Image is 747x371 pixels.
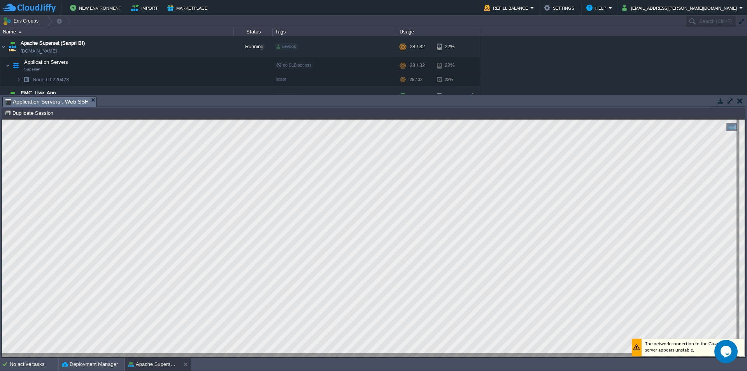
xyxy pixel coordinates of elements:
[630,220,742,237] div: The network connection to the Guacamole server appears unstable.
[21,89,56,97] a: EMC_Live_App
[21,47,57,55] a: [DOMAIN_NAME]
[18,31,22,33] img: AMDAwAAAACH5BAEAAAAALAAAAAABAAEAAAICRAEAOw==
[5,109,56,116] button: Duplicate Session
[3,16,41,26] button: Env Groups
[5,97,89,107] span: Application Servers : Web SSH
[131,3,160,12] button: Import
[622,3,739,12] button: [EMAIL_ADDRESS][PERSON_NAME][DOMAIN_NAME]
[24,67,40,72] span: Superset
[33,77,53,83] span: Node ID:
[1,27,233,36] div: Name
[7,86,18,107] img: AMDAwAAAACH5BAEAAAAALAAAAAABAAEAAAICRAEAOw==
[484,3,530,12] button: Refill Balance
[544,3,577,12] button: Settings
[437,74,462,86] div: 22%
[437,86,462,107] div: 11%
[273,27,397,36] div: Tags
[10,358,58,371] div: No active tasks
[410,86,422,107] div: 2 / 16
[398,27,480,36] div: Usage
[0,86,7,107] img: AMDAwAAAACH5BAEAAAAALAAAAAABAAEAAAICRAEAOw==
[7,36,18,57] img: AMDAwAAAACH5BAEAAAAALAAAAAABAAEAAAICRAEAOw==
[276,63,312,67] span: no SLB access
[167,3,210,12] button: Marketplace
[62,360,118,368] button: Deployment Manager
[410,58,425,73] div: 28 / 32
[714,340,739,363] iframe: chat widget
[410,74,423,86] div: 28 / 32
[234,86,273,107] div: Running
[32,76,70,83] span: 220423
[23,59,69,65] span: Application Servers
[437,58,462,73] div: 22%
[21,74,32,86] img: AMDAwAAAACH5BAEAAAAALAAAAAABAAEAAAICRAEAOw==
[437,36,462,57] div: 22%
[32,76,70,83] a: Node ID:220423
[275,43,298,50] div: devops
[410,36,425,57] div: 28 / 32
[16,74,21,86] img: AMDAwAAAACH5BAEAAAAALAAAAAABAAEAAAICRAEAOw==
[586,3,608,12] button: Help
[275,93,298,100] div: system
[3,3,56,13] img: CloudJiffy
[5,58,10,73] img: AMDAwAAAACH5BAEAAAAALAAAAAABAAEAAAICRAEAOw==
[23,59,69,65] a: Application ServersSuperset
[11,58,21,73] img: AMDAwAAAACH5BAEAAAAALAAAAAABAAEAAAICRAEAOw==
[234,27,272,36] div: Status
[276,77,286,81] span: latest
[70,3,124,12] button: New Environment
[21,39,85,47] a: Apache Superset (Sanpri BI)
[0,36,7,57] img: AMDAwAAAACH5BAEAAAAALAAAAAABAAEAAAICRAEAOw==
[128,360,177,368] button: Apache Superset (Sanpri BI)
[234,36,273,57] div: Running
